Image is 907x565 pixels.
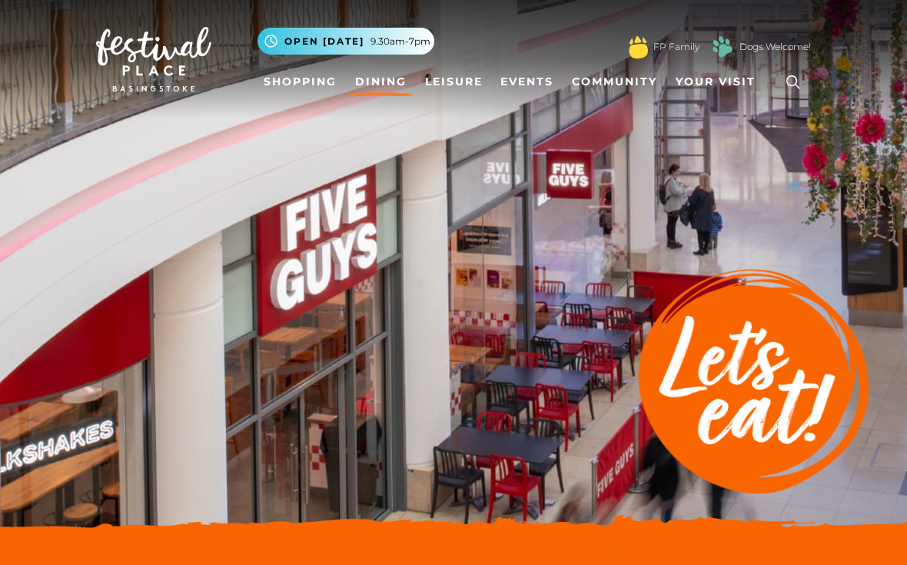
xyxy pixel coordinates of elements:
[370,35,430,48] span: 9.30am-7pm
[419,68,489,96] a: Leisure
[739,40,811,54] a: Dogs Welcome!
[349,68,413,96] a: Dining
[494,68,560,96] a: Events
[257,28,434,55] button: Open [DATE] 9.30am-7pm
[676,74,756,90] span: Your Visit
[653,40,699,54] a: FP Family
[669,68,769,96] a: Your Visit
[284,35,364,48] span: Open [DATE]
[96,27,211,91] img: Festival Place Logo
[257,68,343,96] a: Shopping
[566,68,663,96] a: Community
